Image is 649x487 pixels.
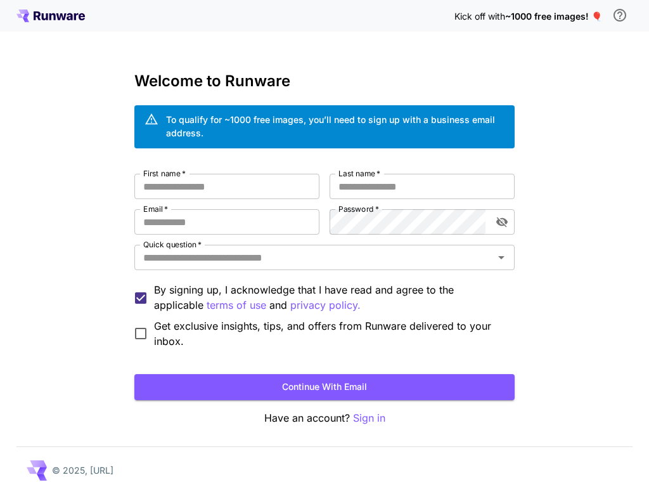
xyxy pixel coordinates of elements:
span: ~1000 free images! 🎈 [505,11,602,22]
p: Have an account? [134,410,515,426]
span: Kick off with [454,11,505,22]
button: Open [492,249,510,266]
button: toggle password visibility [491,211,513,233]
div: To qualify for ~1000 free images, you’ll need to sign up with a business email address. [166,113,504,140]
p: privacy policy. [290,297,361,313]
button: By signing up, I acknowledge that I have read and agree to the applicable terms of use and [290,297,361,313]
label: Password [338,204,379,214]
h3: Welcome to Runware [134,72,515,90]
button: Continue with email [134,374,515,400]
p: terms of use [207,297,266,313]
label: First name [143,168,186,179]
p: By signing up, I acknowledge that I have read and agree to the applicable and [154,282,504,313]
p: © 2025, [URL] [52,464,113,477]
label: Email [143,204,168,214]
label: Last name [338,168,380,179]
span: Get exclusive insights, tips, and offers from Runware delivered to your inbox. [154,318,504,349]
button: In order to qualify for free credit, you need to sign up with a business email address and click ... [607,3,633,28]
label: Quick question [143,239,202,250]
button: By signing up, I acknowledge that I have read and agree to the applicable and privacy policy. [207,297,266,313]
button: Sign in [353,410,385,426]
